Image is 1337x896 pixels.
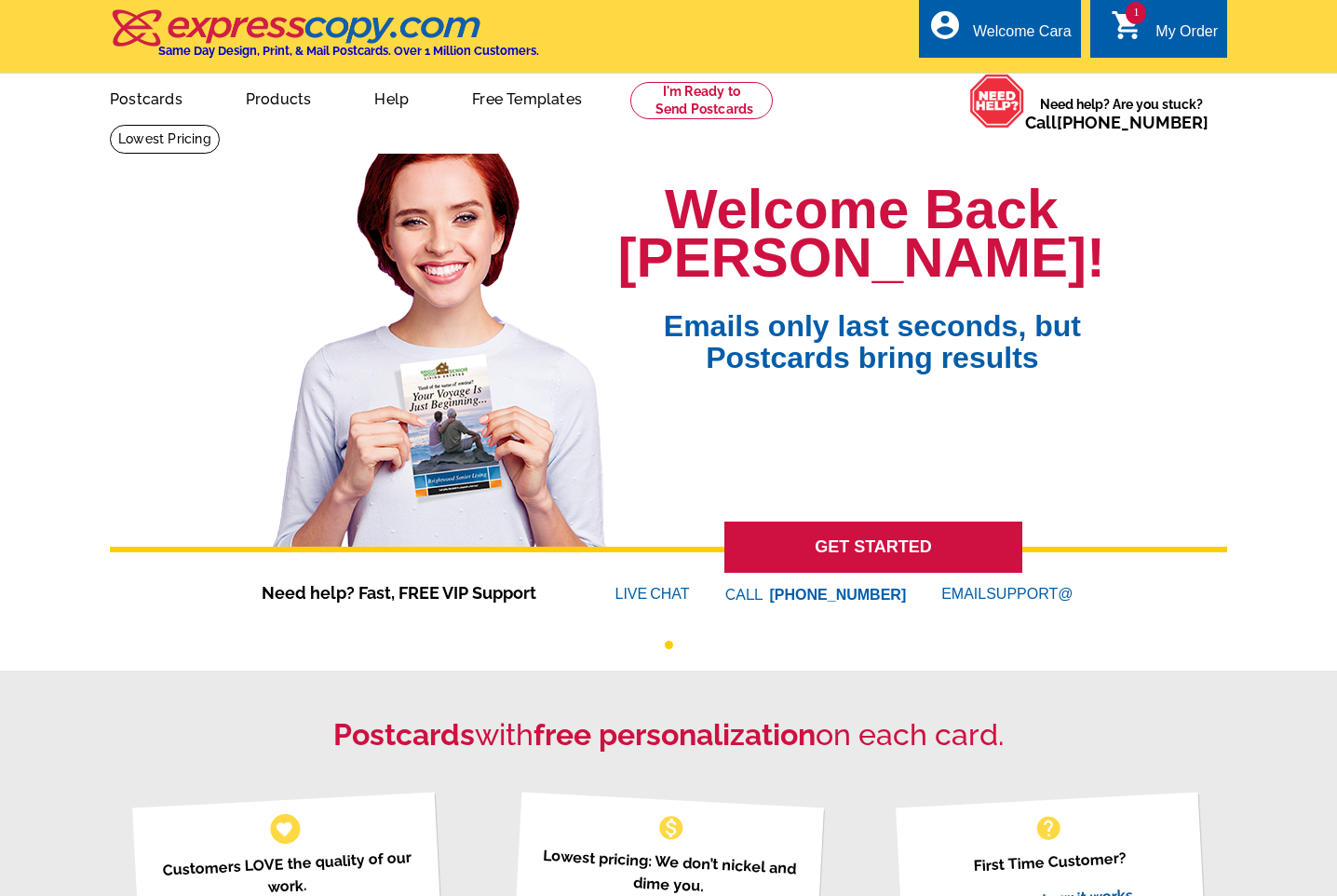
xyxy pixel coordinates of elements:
a: Products [216,75,342,119]
span: Call [1025,113,1209,132]
div: My Order [1155,23,1218,49]
h2: with on each card. [110,717,1227,753]
span: Need help? Fast, FREE VIP Support [262,580,560,605]
strong: free personalization [533,717,816,752]
button: 1 of 1 [665,641,673,649]
img: welcome-back-logged-in.png [262,139,618,547]
p: First Time Customer? [918,844,1181,880]
img: help [969,74,1025,129]
a: Help [344,75,439,119]
span: Emails only last seconds, but Postcards bring results [640,282,1105,373]
span: favorite [275,819,294,838]
a: LIVECHAT [615,586,690,602]
span: 1 [1126,2,1146,24]
font: LIVE [615,583,651,605]
a: Postcards [80,75,212,119]
span: help [1033,813,1063,843]
a: [PHONE_NUMBER] [1057,113,1209,132]
span: Need help? Are you stuck? [1025,95,1218,132]
a: 1 shopping_cart My Order [1111,20,1218,44]
span: monetization_on [656,813,686,843]
h1: Welcome Back [PERSON_NAME]! [618,185,1105,282]
div: Welcome Cara [973,23,1072,49]
font: SUPPORT@ [986,583,1075,605]
h4: Same Day Design, Print, & Mail Postcards. Over 1 Million Customers. [158,44,539,58]
strong: Postcards [333,717,475,752]
i: shopping_cart [1111,8,1144,42]
a: GET STARTED [724,522,1022,573]
i: account_circle [928,8,962,42]
a: Free Templates [442,75,612,119]
a: Same Day Design, Print, & Mail Postcards. Over 1 Million Customers. [110,22,539,58]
